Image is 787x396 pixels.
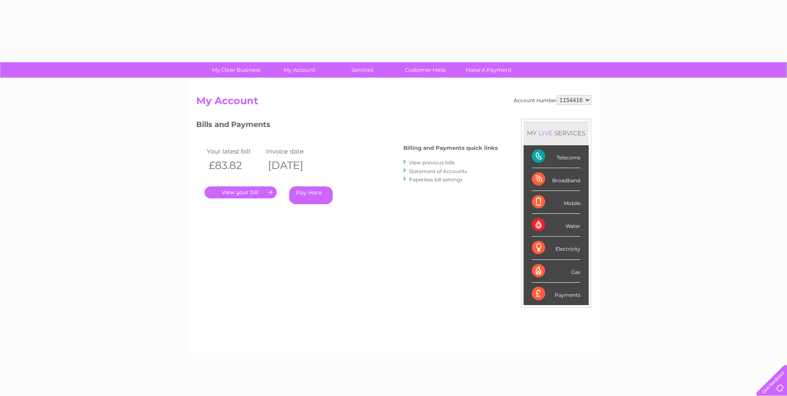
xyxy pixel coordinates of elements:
div: Broadband [532,168,580,191]
a: Paperless bill settings [409,176,463,183]
div: Telecoms [532,145,580,168]
td: Your latest bill [205,146,264,157]
a: My Clear Business [202,62,270,78]
h4: Billing and Payments quick links [403,145,498,151]
a: Statement of Accounts [409,168,467,174]
a: Customer Help [391,62,460,78]
div: Payments [532,283,580,305]
div: Electricity [532,237,580,259]
div: Account number [514,95,591,105]
div: Water [532,214,580,237]
a: My Account [265,62,334,78]
td: Invoice date [264,146,324,157]
h2: My Account [196,95,591,111]
div: MY SERVICES [524,121,589,145]
div: Mobile [532,191,580,214]
a: Pay Here [289,186,333,204]
div: LIVE [537,129,554,137]
th: [DATE] [264,157,324,174]
th: £83.82 [205,157,264,174]
h3: Bills and Payments [196,119,498,133]
div: Gas [532,260,580,283]
a: View previous bills [409,159,455,166]
a: . [205,186,277,198]
a: Services [328,62,397,78]
a: Make A Payment [454,62,523,78]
